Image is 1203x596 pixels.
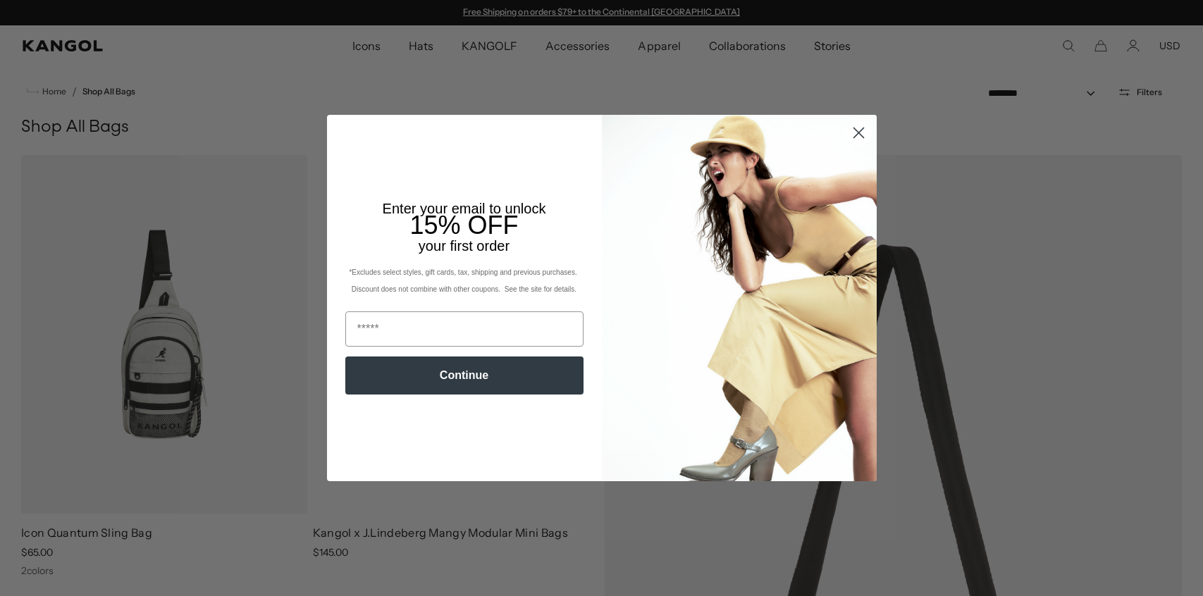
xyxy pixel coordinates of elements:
[409,211,518,240] span: 15% OFF
[349,268,579,293] span: *Excludes select styles, gift cards, tax, shipping and previous purchases. Discount does not comb...
[419,238,510,254] span: your first order
[345,356,584,395] button: Continue
[846,120,871,145] button: Close dialog
[345,311,584,347] input: Email
[602,115,877,481] img: 93be19ad-e773-4382-80b9-c9d740c9197f.jpeg
[383,201,546,216] span: Enter your email to unlock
